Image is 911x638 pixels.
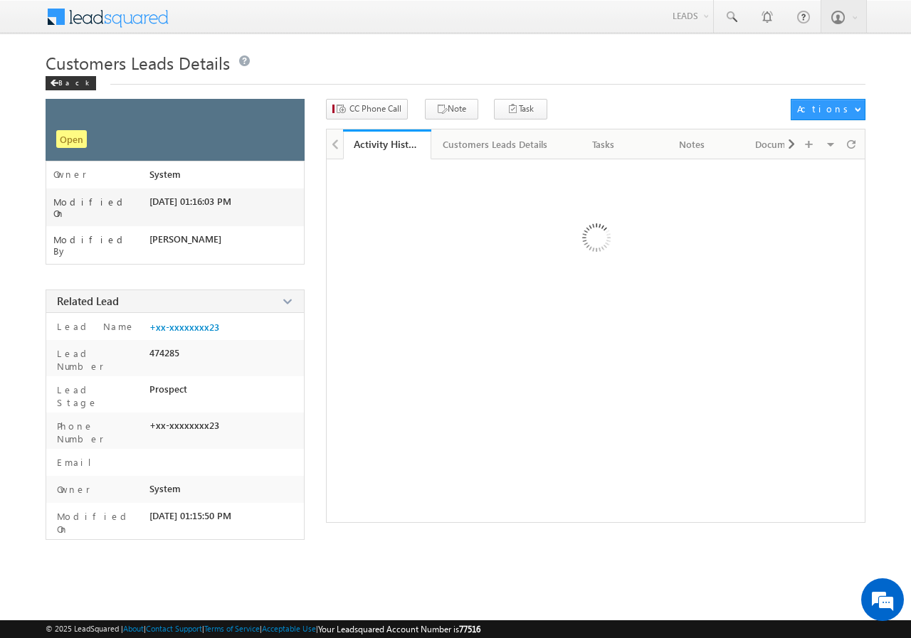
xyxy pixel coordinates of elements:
[146,624,202,633] a: Contact Support
[343,129,431,158] li: Activity History
[149,510,231,521] span: [DATE] 01:15:50 PM
[354,137,421,151] div: Activity History
[522,166,669,314] img: Loading ...
[46,622,480,636] span: © 2025 LeadSquared | | | | |
[204,624,260,633] a: Terms of Service
[326,99,408,119] button: CC Phone Call
[53,510,143,536] label: Modified On
[443,136,547,153] div: Customers Leads Details
[149,483,181,494] span: System
[262,624,316,633] a: Acceptable Use
[494,99,547,119] button: Task
[149,233,221,245] span: [PERSON_NAME]
[53,347,143,373] label: Lead Number
[56,130,87,148] span: Open
[149,169,181,180] span: System
[149,347,179,358] span: 474285
[53,483,90,496] label: Owner
[425,99,478,119] button: Note
[349,102,401,115] span: CC Phone Call
[660,136,724,153] div: Notes
[431,129,560,159] a: Customers Leads Details
[343,129,431,159] a: Activity History
[123,624,144,633] a: About
[791,99,865,120] button: Actions
[560,129,648,159] a: Tasks
[572,136,636,153] div: Tasks
[149,321,219,333] a: +xx-xxxxxxxx23
[149,420,219,431] span: +xx-xxxxxxxx23
[748,136,812,153] div: Documents
[318,624,480,634] span: Your Leadsquared Account Number is
[149,383,187,395] span: Prospect
[53,196,149,219] label: Modified On
[53,169,87,180] label: Owner
[53,420,143,445] label: Phone Number
[46,76,96,90] div: Back
[797,102,853,115] div: Actions
[57,294,119,308] span: Related Lead
[53,383,143,409] label: Lead Stage
[648,129,737,159] a: Notes
[149,196,231,207] span: [DATE] 01:16:03 PM
[737,129,825,159] a: Documents
[46,51,230,74] span: Customers Leads Details
[53,456,102,469] label: Email
[53,234,149,257] label: Modified By
[53,320,135,333] label: Lead Name
[459,624,480,634] span: 77516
